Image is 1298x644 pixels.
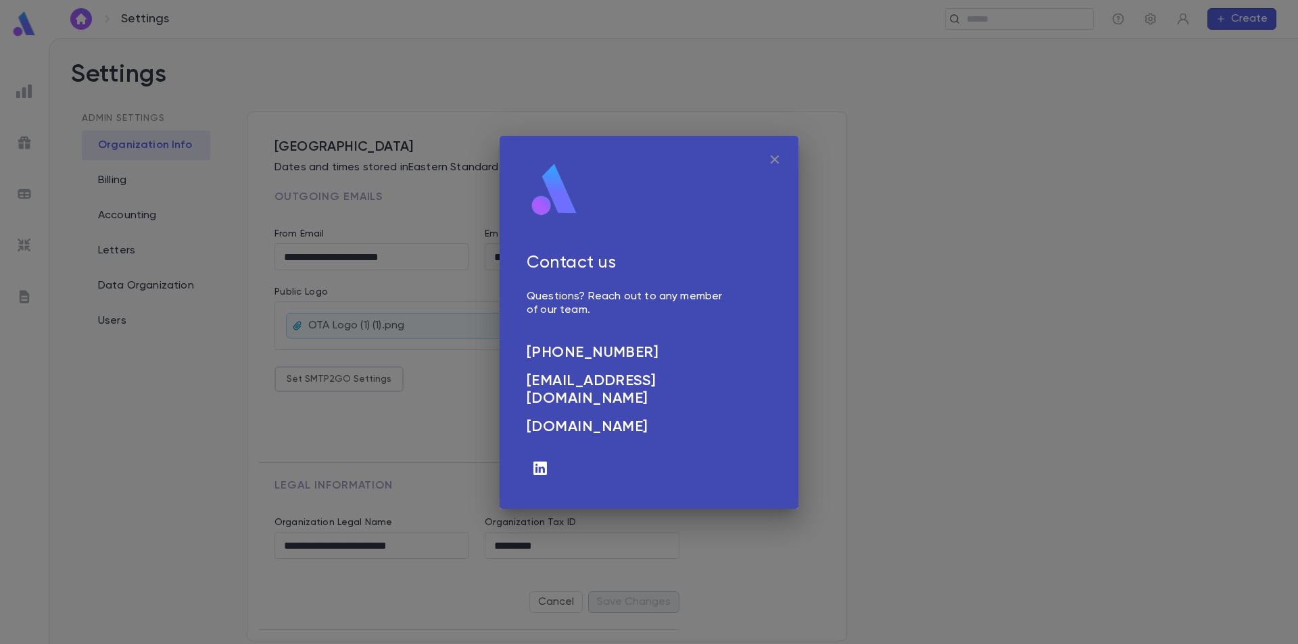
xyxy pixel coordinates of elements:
h5: Contact us [527,253,727,274]
a: [DOMAIN_NAME] [527,418,727,436]
p: Questions? Reach out to any member of our team. [527,290,727,317]
a: [PHONE_NUMBER] [527,344,727,362]
a: [EMAIL_ADDRESS][DOMAIN_NAME] [527,372,727,407]
img: logo [527,163,582,217]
